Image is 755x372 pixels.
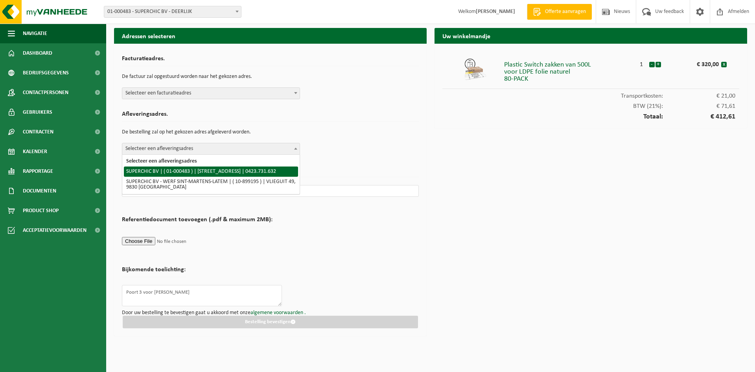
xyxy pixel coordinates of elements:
[543,8,588,16] span: Offerte aanvragen
[123,316,418,328] button: Bestelling bevestigen
[114,28,427,43] h2: Adressen selecteren
[656,62,661,67] button: +
[663,113,735,120] span: € 412,61
[442,89,739,99] div: Transportkosten:
[442,109,739,120] div: Totaal:
[250,310,306,316] a: algemene voorwaarden .
[122,217,273,227] h2: Referentiedocument toevoegen (.pdf & maximum 2MB):
[122,88,300,99] span: Selecteer een facturatieadres
[124,167,298,177] li: SUPERCHIC BV | ( 01-000483 ) | [STREET_ADDRESS] | 0423.731.632
[122,111,419,122] h2: Afleveringsadres.
[122,126,419,139] p: De bestelling zal op het gekozen adres afgeleverd worden.
[23,102,52,122] span: Gebruikers
[23,201,59,220] span: Product Shop
[122,56,419,66] h2: Facturatieadres.
[122,143,300,154] span: Selecteer een afleveringsadres
[464,57,487,81] img: 01-999970
[435,28,747,43] h2: Uw winkelmandje
[678,57,721,68] div: € 320,00
[721,62,727,67] button: x
[122,310,419,316] p: Door uw bestelling te bevestigen gaat u akkoord met onze
[122,143,300,155] span: Selecteer een afleveringsadres
[23,43,52,63] span: Dashboard
[104,6,241,17] span: 01-000483 - SUPERCHIC BV - DEERLIJK
[23,161,53,181] span: Rapportage
[104,6,241,18] span: 01-000483 - SUPERCHIC BV - DEERLIJK
[442,99,739,109] div: BTW (21%):
[122,87,300,99] span: Selecteer een facturatieadres
[649,62,655,67] button: -
[23,220,87,240] span: Acceptatievoorwaarden
[23,63,69,83] span: Bedrijfsgegevens
[634,57,649,68] div: 1
[23,24,47,43] span: Navigatie
[663,93,735,99] span: € 21,00
[23,142,47,161] span: Kalender
[124,177,298,192] li: SUPERCHIC BV - WERF SINT-MARTENS-LATEM | ( 10-899195 ) | VLIEGUIT 49, 9830 [GEOGRAPHIC_DATA]
[527,4,592,20] a: Offerte aanvragen
[23,181,56,201] span: Documenten
[23,83,68,102] span: Contactpersonen
[504,57,634,83] div: Plastic Switch zakken van 500L voor LDPE folie naturel 80-PACK
[23,122,53,142] span: Contracten
[476,9,515,15] strong: [PERSON_NAME]
[663,103,735,109] span: € 71,61
[124,156,298,167] li: Selecteer een afleveringsadres
[122,267,186,277] h2: Bijkomende toelichting:
[122,70,419,83] p: De factuur zal opgestuurd worden naar het gekozen adres.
